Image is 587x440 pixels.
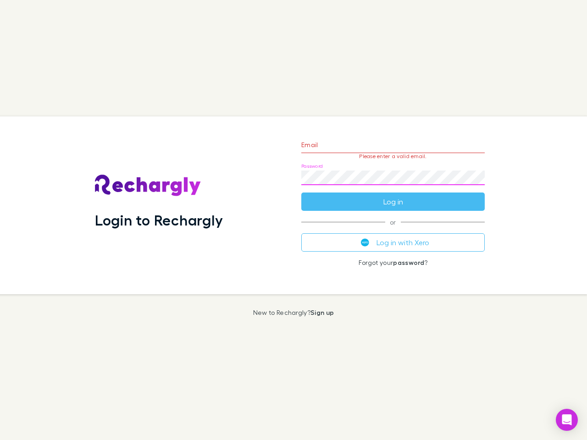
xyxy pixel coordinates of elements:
[556,409,578,431] div: Open Intercom Messenger
[95,175,201,197] img: Rechargly's Logo
[301,192,485,211] button: Log in
[95,211,223,229] h1: Login to Rechargly
[361,238,369,247] img: Xero's logo
[310,308,334,316] a: Sign up
[393,258,424,266] a: password
[301,233,485,252] button: Log in with Xero
[301,153,485,159] p: Please enter a valid email.
[253,309,334,316] p: New to Rechargly?
[301,163,323,170] label: Password
[301,259,485,266] p: Forgot your ?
